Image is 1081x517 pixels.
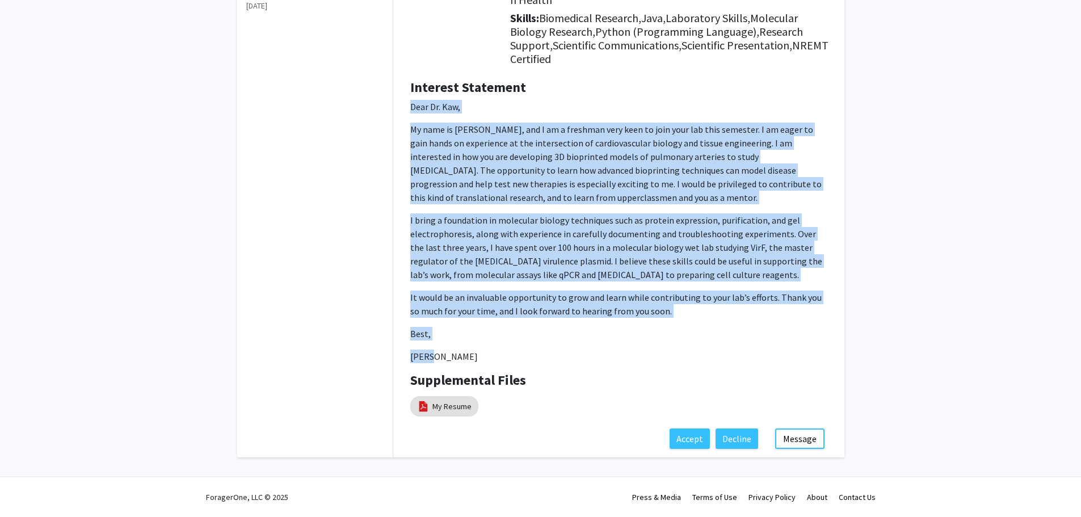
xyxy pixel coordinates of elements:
[410,291,827,318] p: It would be an invaluable opportunity to grow and learn while contributing to your lab’s efforts....
[410,372,827,389] h4: Supplemental Files
[206,477,288,517] div: ForagerOne, LLC © 2025
[510,38,828,66] span: NREMT Certified
[539,11,641,25] span: Biomedical Research,
[839,492,876,502] a: Contact Us
[410,213,827,281] p: I bring a foundation in molecular biology techniques such as protein expression, purification, an...
[553,38,682,52] span: Scientific Communications,
[432,401,472,413] a: My Resume
[666,11,750,25] span: Laboratory Skills,
[417,400,430,413] img: pdf_icon.png
[510,11,798,39] span: Molecular Biology Research,
[632,492,681,502] a: Press & Media
[682,38,792,52] span: Scientific Presentation,
[716,428,758,449] button: Decline
[775,428,825,449] button: Message
[748,492,796,502] a: Privacy Policy
[641,11,666,25] span: Java,
[807,492,827,502] a: About
[410,350,827,363] p: [PERSON_NAME]
[595,24,759,39] span: Python (Programming Language),
[410,327,827,341] p: Best,
[410,123,827,204] p: My name is [PERSON_NAME], and I am a freshman very keen to join your lab this semester. I am eage...
[410,100,827,114] p: Dear Dr. Kaw,
[410,78,526,96] b: Interest Statement
[692,492,737,502] a: Terms of Use
[670,428,710,449] button: Accept
[510,24,803,52] span: Research Support,
[510,11,539,25] b: Skills:
[9,466,48,508] iframe: Chat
